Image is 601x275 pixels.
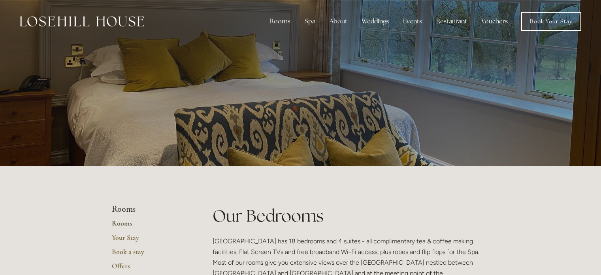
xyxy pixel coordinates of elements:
[521,12,581,31] a: Book Your Stay
[355,13,395,29] div: Weddings
[112,247,187,262] a: Book a stay
[323,13,354,29] div: About
[112,204,187,214] li: Rooms
[397,13,428,29] div: Events
[20,16,144,27] img: Losehill House
[298,13,322,29] div: Spa
[112,219,187,233] a: Rooms
[213,204,490,228] h1: Our Bedrooms
[264,13,297,29] div: Rooms
[112,233,187,247] a: Your Stay
[430,13,473,29] div: Restaurant
[475,13,514,29] a: Vouchers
